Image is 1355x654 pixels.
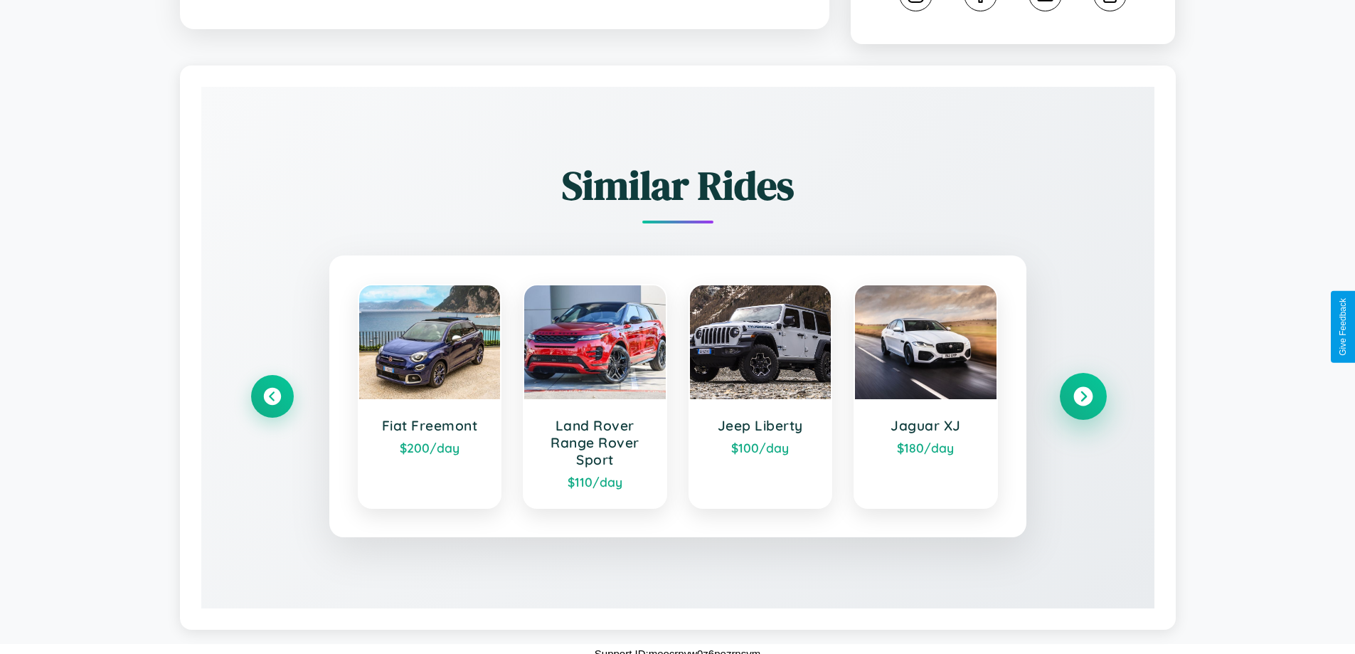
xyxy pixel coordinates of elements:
h3: Jeep Liberty [704,417,817,434]
a: Land Rover Range Rover Sport$110/day [523,284,667,509]
h3: Jaguar XJ [869,417,982,434]
a: Fiat Freemont$200/day [358,284,502,509]
h3: Land Rover Range Rover Sport [538,417,652,468]
div: $ 180 /day [869,440,982,455]
a: Jeep Liberty$100/day [689,284,833,509]
h3: Fiat Freemont [373,417,487,434]
div: $ 110 /day [538,474,652,490]
div: Give Feedback [1338,298,1348,356]
div: $ 200 /day [373,440,487,455]
div: $ 100 /day [704,440,817,455]
h2: Similar Rides [251,158,1105,213]
a: Jaguar XJ$180/day [854,284,998,509]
